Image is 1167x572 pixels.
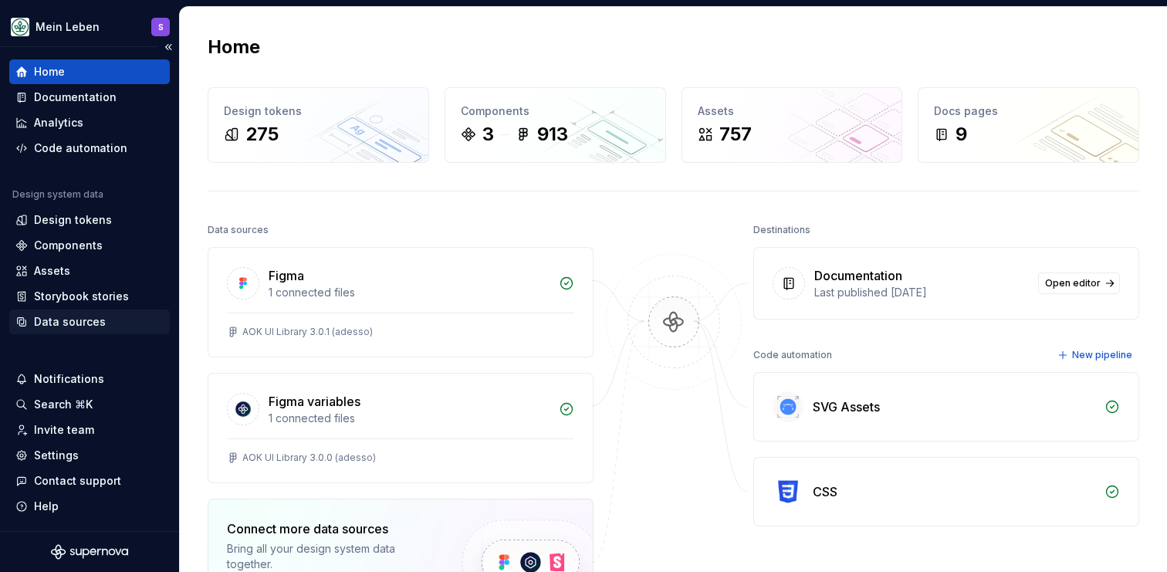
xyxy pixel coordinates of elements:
a: Design tokens [9,208,170,232]
a: Docs pages9 [918,87,1139,163]
div: 275 [245,122,279,147]
div: 1 connected files [269,411,550,426]
a: Storybook stories [9,284,170,309]
a: Components [9,233,170,258]
div: Code automation [34,140,127,156]
div: Figma [269,266,304,285]
div: Last published [DATE] [814,285,1029,300]
a: Assets757 [682,87,903,163]
div: 3 [482,122,494,147]
div: Documentation [34,90,117,105]
div: CSS [813,482,837,501]
a: Home [9,59,170,84]
a: Analytics [9,110,170,135]
button: Collapse sidebar [157,36,179,58]
div: Design system data [12,188,103,201]
div: Analytics [34,115,83,130]
div: SVG Assets [813,398,880,416]
div: Invite team [34,422,94,438]
button: Contact support [9,469,170,493]
div: Assets [34,263,70,279]
div: Notifications [34,371,104,387]
a: Settings [9,443,170,468]
button: Notifications [9,367,170,391]
div: Destinations [753,219,810,241]
a: Figma variables1 connected filesAOK UI Library 3.0.0 (adesso) [208,373,594,483]
div: Docs pages [934,103,1123,119]
div: 757 [719,122,752,147]
div: Design tokens [34,212,112,228]
div: Figma variables [269,392,360,411]
div: AOK UI Library 3.0.1 (adesso) [242,326,373,338]
a: Invite team [9,418,170,442]
div: Assets [698,103,887,119]
div: Storybook stories [34,289,129,304]
div: Documentation [814,266,902,285]
div: Connect more data sources [227,520,435,538]
div: Contact support [34,473,121,489]
div: Design tokens [224,103,413,119]
div: Data sources [208,219,269,241]
button: Search ⌘K [9,392,170,417]
div: Settings [34,448,79,463]
div: AOK UI Library 3.0.0 (adesso) [242,452,376,464]
button: New pipeline [1053,344,1139,366]
button: Mein LebenS [3,10,176,43]
a: Components3913 [445,87,666,163]
button: Help [9,494,170,519]
span: Open editor [1045,277,1101,289]
a: Open editor [1038,272,1120,294]
div: Components [461,103,650,119]
div: 9 [956,122,967,147]
div: 913 [537,122,568,147]
a: Code automation [9,136,170,161]
a: Design tokens275 [208,87,429,163]
div: Code automation [753,344,832,366]
div: Help [34,499,59,514]
div: Bring all your design system data together. [227,541,435,572]
svg: Supernova Logo [51,544,128,560]
a: Assets [9,259,170,283]
div: Components [34,238,103,253]
h2: Home [208,35,260,59]
div: Mein Leben [36,19,100,35]
a: Documentation [9,85,170,110]
span: New pipeline [1072,349,1132,361]
div: Home [34,64,65,80]
div: Data sources [34,314,106,330]
a: Data sources [9,310,170,334]
div: S [158,21,164,33]
a: Figma1 connected filesAOK UI Library 3.0.1 (adesso) [208,247,594,357]
img: df5db9ef-aba0-4771-bf51-9763b7497661.png [11,18,29,36]
div: 1 connected files [269,285,550,300]
div: Search ⌘K [34,397,93,412]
